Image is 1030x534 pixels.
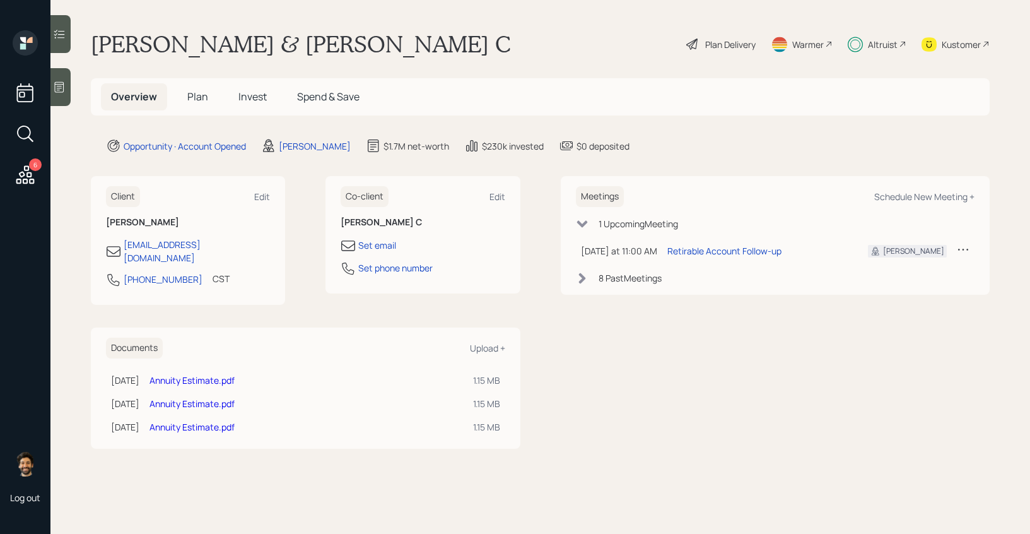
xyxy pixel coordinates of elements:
div: [DATE] at 11:00 AM [581,244,657,258]
div: CST [213,272,230,285]
div: $1.7M net-worth [383,139,449,153]
div: Upload + [470,342,505,354]
div: Retirable Account Follow-up [667,244,781,258]
span: Overview [111,90,157,104]
div: 1.15 MB [473,397,500,410]
div: [PHONE_NUMBER] [124,273,202,286]
div: Set email [358,239,396,252]
div: 1 Upcoming Meeting [599,217,678,230]
div: Schedule New Meeting + [874,191,974,203]
div: [DATE] [111,420,139,434]
div: Plan Delivery [705,38,756,51]
a: Annuity Estimate.pdf [149,421,235,433]
h6: [PERSON_NAME] C [341,217,505,228]
div: 8 Past Meeting s [599,271,662,285]
div: $230k invested [482,139,544,153]
a: Annuity Estimate.pdf [149,374,235,386]
div: [PERSON_NAME] [883,246,944,257]
h1: [PERSON_NAME] & [PERSON_NAME] C [91,30,510,58]
div: 1.15 MB [473,374,500,387]
h6: Co-client [341,186,389,207]
div: [PERSON_NAME] [279,139,351,153]
div: Opportunity · Account Opened [124,139,246,153]
span: Invest [238,90,267,104]
img: eric-schwartz-headshot.png [13,451,38,477]
h6: Client [106,186,140,207]
div: Kustomer [942,38,981,51]
div: [EMAIL_ADDRESS][DOMAIN_NAME] [124,238,270,264]
h6: [PERSON_NAME] [106,217,270,228]
div: 6 [29,158,42,171]
h6: Documents [106,338,163,359]
div: [DATE] [111,397,139,410]
span: Plan [187,90,208,104]
div: Edit [254,191,270,203]
h6: Meetings [576,186,624,207]
div: Warmer [792,38,824,51]
div: Altruist [868,38,898,51]
div: $0 deposited [576,139,629,153]
a: Annuity Estimate.pdf [149,398,235,410]
div: [DATE] [111,374,139,387]
div: Log out [10,492,40,504]
div: Edit [489,191,505,203]
div: Set phone number [358,261,433,275]
div: 1.15 MB [473,420,500,434]
span: Spend & Save [297,90,360,104]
